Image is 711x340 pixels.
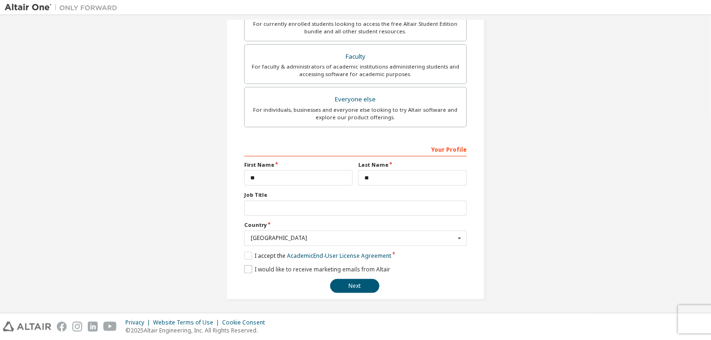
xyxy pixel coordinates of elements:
[250,50,461,63] div: Faculty
[72,322,82,332] img: instagram.svg
[287,252,391,260] a: Academic End-User License Agreement
[358,161,467,169] label: Last Name
[250,93,461,106] div: Everyone else
[153,319,222,326] div: Website Terms of Use
[3,322,51,332] img: altair_logo.svg
[330,279,379,293] button: Next
[251,235,455,241] div: [GEOGRAPHIC_DATA]
[250,63,461,78] div: For faculty & administrators of academic institutions administering students and accessing softwa...
[250,106,461,121] div: For individuals, businesses and everyone else looking to try Altair software and explore our prod...
[5,3,122,12] img: Altair One
[244,161,353,169] label: First Name
[250,20,461,35] div: For currently enrolled students looking to access the free Altair Student Edition bundle and all ...
[244,141,467,156] div: Your Profile
[88,322,98,332] img: linkedin.svg
[57,322,67,332] img: facebook.svg
[244,191,467,199] label: Job Title
[125,326,270,334] p: © 2025 Altair Engineering, Inc. All Rights Reserved.
[244,252,391,260] label: I accept the
[244,221,467,229] label: Country
[222,319,270,326] div: Cookie Consent
[125,319,153,326] div: Privacy
[244,265,390,273] label: I would like to receive marketing emails from Altair
[103,322,117,332] img: youtube.svg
